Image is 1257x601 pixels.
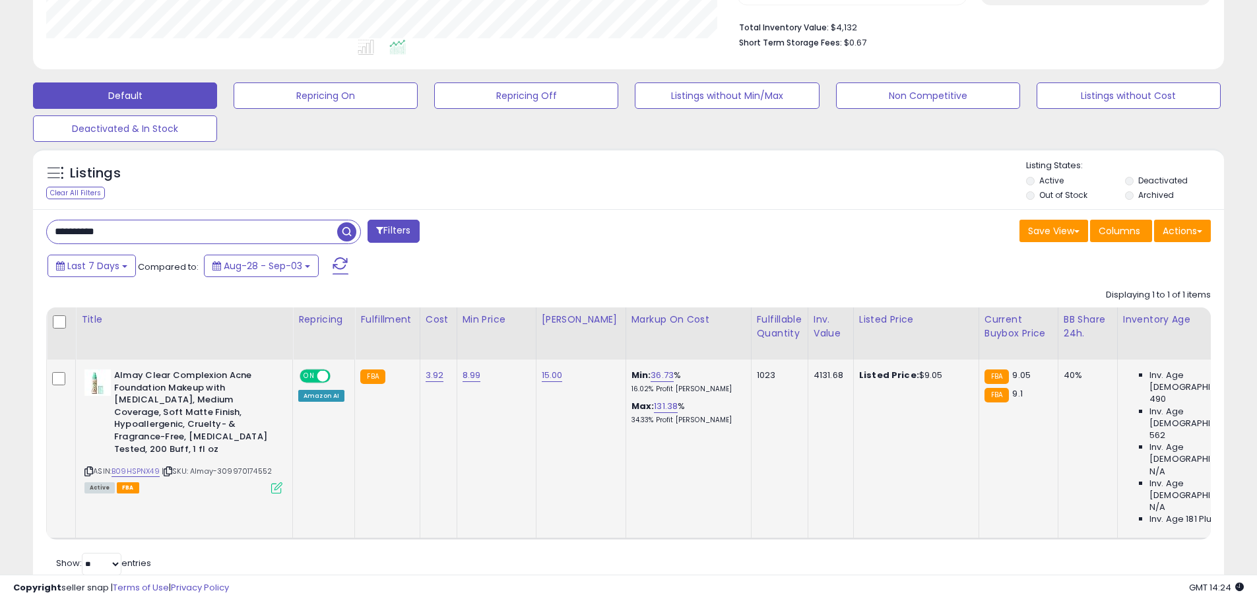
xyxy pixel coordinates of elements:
span: Compared to: [138,261,199,273]
span: | SKU: Almay-309970174552 [162,466,272,476]
div: seller snap | | [13,582,229,594]
div: 4131.68 [814,369,843,381]
button: Listings without Cost [1037,82,1221,109]
label: Out of Stock [1039,189,1087,201]
span: 562 [1149,429,1165,441]
a: 3.92 [426,369,444,382]
span: ON [301,371,317,382]
div: Clear All Filters [46,187,105,199]
label: Deactivated [1138,175,1188,186]
span: 9.05 [1012,369,1031,381]
div: BB Share 24h. [1064,313,1112,340]
span: N/A [1149,501,1165,513]
a: 131.38 [654,400,678,413]
a: B09HSPNX49 [112,466,160,477]
p: 34.33% Profit [PERSON_NAME] [631,416,741,425]
a: 8.99 [463,369,481,382]
span: 9.1 [1012,387,1022,400]
span: $0.67 [844,36,866,49]
span: OFF [329,371,350,382]
a: 36.73 [651,369,674,382]
div: Markup on Cost [631,313,746,327]
span: N/A [1149,466,1165,478]
p: Listing States: [1026,160,1224,172]
button: Deactivated & In Stock [33,115,217,142]
b: Listed Price: [859,369,919,381]
button: Listings without Min/Max [635,82,819,109]
div: Min Price [463,313,531,327]
div: Amazon AI [298,390,344,402]
button: Last 7 Days [48,255,136,277]
div: $9.05 [859,369,969,381]
strong: Copyright [13,581,61,594]
div: Listed Price [859,313,973,327]
button: Columns [1090,220,1152,242]
div: Fulfillment [360,313,414,327]
div: Fulfillable Quantity [757,313,802,340]
div: 40% [1064,369,1107,381]
span: Columns [1099,224,1140,237]
span: FBA [117,482,139,493]
span: Aug-28 - Sep-03 [224,259,302,272]
button: Default [33,82,217,109]
button: Save View [1019,220,1088,242]
div: Displaying 1 to 1 of 1 items [1106,289,1211,301]
a: Terms of Use [113,581,169,594]
b: Min: [631,369,651,381]
small: FBA [984,369,1009,384]
div: 1023 [757,369,798,381]
div: Title [81,313,287,327]
div: Inv. value [814,313,848,340]
img: 31tJgDqkwGL._SL40_.jpg [84,369,111,396]
span: Show: entries [56,557,151,569]
button: Filters [368,220,419,243]
b: Max: [631,400,655,412]
a: Privacy Policy [171,581,229,594]
span: Last 7 Days [67,259,119,272]
div: Current Buybox Price [984,313,1052,340]
button: Aug-28 - Sep-03 [204,255,319,277]
label: Active [1039,175,1064,186]
span: 2025-09-11 14:24 GMT [1189,581,1244,594]
span: 490 [1149,393,1166,405]
li: $4,132 [739,18,1201,34]
div: % [631,400,741,425]
div: % [631,369,741,394]
b: Short Term Storage Fees: [739,37,842,48]
small: FBA [984,388,1009,402]
th: The percentage added to the cost of goods (COGS) that forms the calculator for Min & Max prices. [626,307,751,360]
button: Non Competitive [836,82,1020,109]
b: Total Inventory Value: [739,22,829,33]
span: Inv. Age 181 Plus: [1149,513,1219,525]
button: Actions [1154,220,1211,242]
span: All listings currently available for purchase on Amazon [84,482,115,493]
label: Archived [1138,189,1174,201]
div: Cost [426,313,451,327]
button: Repricing On [234,82,418,109]
button: Repricing Off [434,82,618,109]
div: Repricing [298,313,349,327]
div: [PERSON_NAME] [542,313,620,327]
div: ASIN: [84,369,282,492]
small: FBA [360,369,385,384]
p: 16.02% Profit [PERSON_NAME] [631,385,741,394]
a: 15.00 [542,369,563,382]
b: Almay Clear Complexion Acne Foundation Makeup with [MEDICAL_DATA], Medium Coverage, Soft Matte Fi... [114,369,274,459]
h5: Listings [70,164,121,183]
